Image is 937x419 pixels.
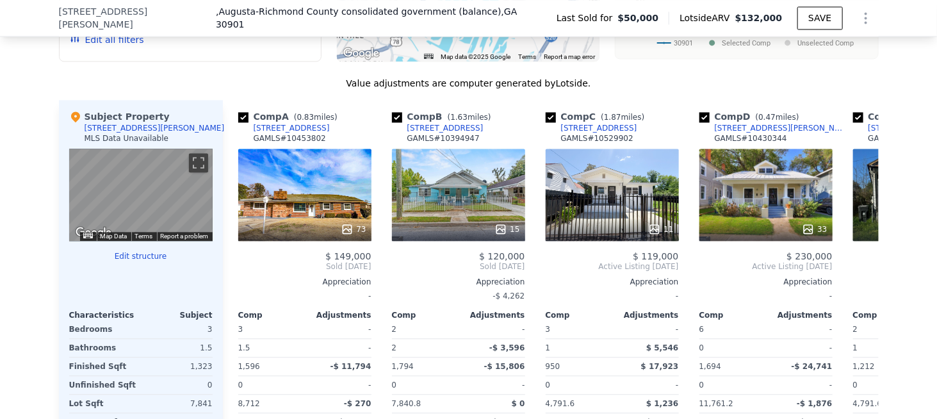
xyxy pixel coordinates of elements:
div: Adjustments [305,310,371,320]
span: 1,212 [853,362,875,371]
div: Adjustments [459,310,525,320]
span: ( miles) [289,113,343,122]
span: 0.83 [297,113,314,122]
div: GAMLS # 10394947 [407,133,480,144]
div: [STREET_ADDRESS][PERSON_NAME] [85,123,225,133]
div: 1,323 [143,357,213,375]
div: Map [69,149,213,241]
div: - [238,287,371,305]
span: 1.63 [450,113,468,122]
span: 3 [238,325,243,334]
span: 0 [699,381,705,390]
span: $ 17,923 [641,362,679,371]
div: 1 [853,339,917,357]
span: 4,791.6 [546,399,575,408]
div: Unfinished Sqft [69,376,138,394]
a: Report a map error [544,53,596,60]
div: - [307,339,371,357]
div: Comp B [392,110,496,123]
text: Unselected Comp [797,38,854,47]
button: SAVE [797,6,842,29]
text: 30901 [674,38,693,47]
div: 15 [494,223,519,236]
span: 2 [392,325,397,334]
span: 7,840.8 [392,399,421,408]
div: Comp [699,310,766,320]
a: [STREET_ADDRESS][PERSON_NAME] [699,123,848,133]
div: Value adjustments are computer generated by Lotside . [59,77,879,90]
span: 1.87 [604,113,621,122]
div: Street View [69,149,213,241]
span: $132,000 [735,13,783,23]
div: Lot Sqft [69,395,138,413]
div: - [307,320,371,338]
text: Selected Comp [722,38,770,47]
button: Map Data [101,232,127,241]
span: 0.47 [758,113,776,122]
div: Characteristics [69,310,141,320]
span: $ 1,236 [646,399,678,408]
div: 7,841 [143,395,213,413]
div: 11 [648,223,673,236]
div: Subject [141,310,213,320]
div: 2 [392,339,456,357]
span: Sold [DATE] [392,261,525,272]
div: - [769,339,833,357]
div: 3 [143,320,213,338]
img: Google [72,224,115,241]
div: [STREET_ADDRESS][PERSON_NAME] [715,123,848,133]
div: Appreciation [699,277,833,287]
span: , Augusta-Richmond County consolidated government (balance) [216,5,536,31]
div: Adjustments [612,310,679,320]
span: $ 120,000 [479,251,525,261]
img: Google [340,45,382,62]
div: GAMLS # 10430344 [715,133,787,144]
span: 950 [546,362,560,371]
a: Open this area in Google Maps (opens a new window) [340,45,382,62]
span: $ 0 [512,399,525,408]
div: Comp A [238,110,343,123]
div: Appreciation [392,277,525,287]
button: Edit all filters [70,33,144,46]
div: - [615,320,679,338]
a: [STREET_ADDRESS] [546,123,637,133]
span: 3 [546,325,551,334]
span: $ 230,000 [786,251,832,261]
span: 0 [238,381,243,390]
div: GAMLS # 10453802 [254,133,326,144]
span: $ 5,546 [646,343,678,352]
div: 1 [546,339,610,357]
div: 1.5 [238,339,302,357]
div: [STREET_ADDRESS] [254,123,330,133]
div: - [461,320,525,338]
a: Open this area in Google Maps (opens a new window) [72,224,115,241]
span: $ 149,000 [325,251,371,261]
button: Show Options [853,5,879,31]
span: 4,791.6 [853,399,883,408]
span: -$ 1,876 [797,399,832,408]
div: [STREET_ADDRESS] [561,123,637,133]
div: Appreciation [546,277,679,287]
span: 8,712 [238,399,260,408]
div: GAMLS # 10529902 [561,133,633,144]
div: 73 [341,223,366,236]
button: Edit structure [69,251,213,261]
a: [STREET_ADDRESS] [238,123,330,133]
div: Comp [853,310,920,320]
button: Keyboard shortcuts [83,233,92,238]
div: [STREET_ADDRESS] [407,123,484,133]
div: Comp [238,310,305,320]
span: -$ 24,741 [792,362,833,371]
div: Adjustments [766,310,833,320]
span: $ 119,000 [633,251,678,261]
span: ( miles) [443,113,496,122]
span: ( miles) [751,113,804,122]
a: [STREET_ADDRESS] [392,123,484,133]
button: Toggle fullscreen view [189,153,208,172]
span: -$ 11,794 [330,362,371,371]
div: 0 [699,339,763,357]
span: -$ 4,262 [493,292,525,300]
div: Comp [546,310,612,320]
a: Terms (opens in new tab) [519,53,537,60]
div: 1.5 [143,339,213,357]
